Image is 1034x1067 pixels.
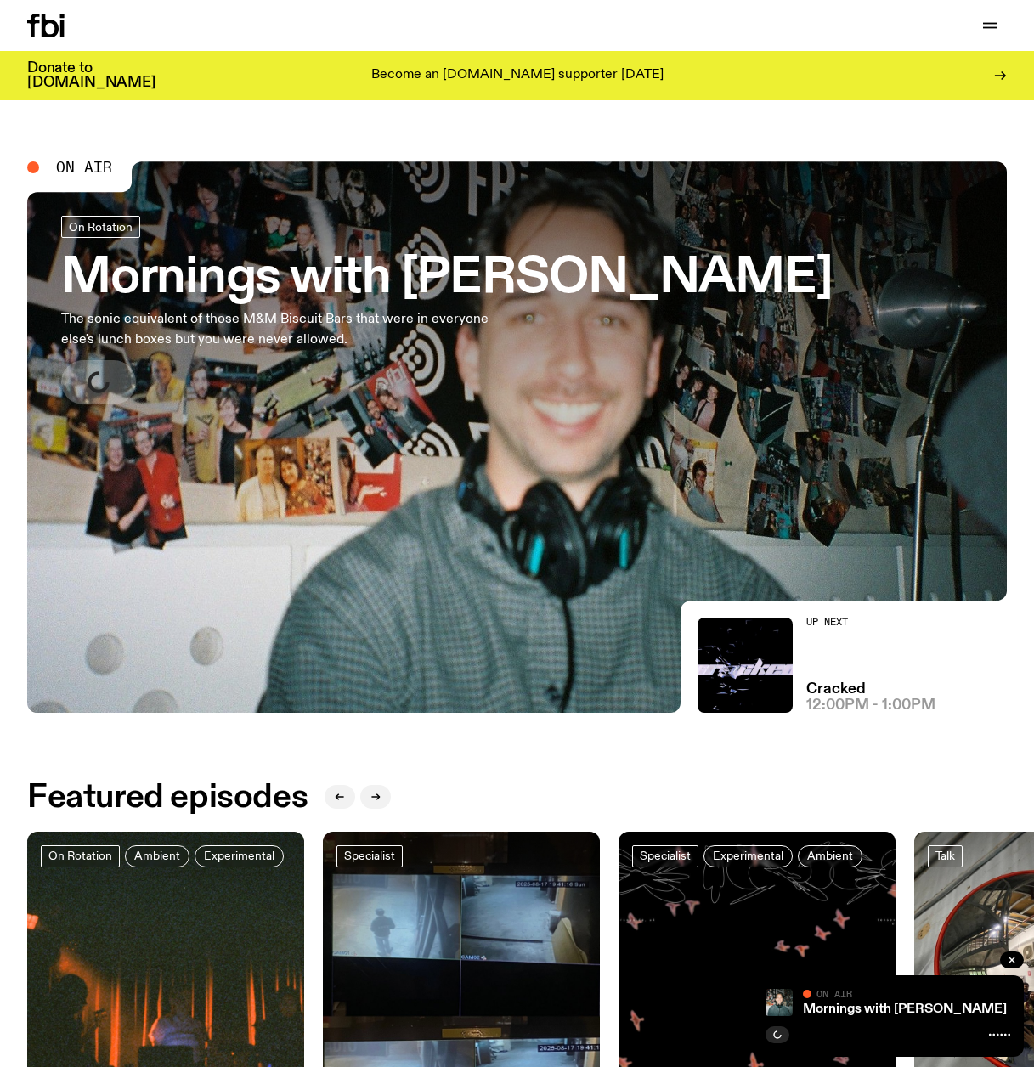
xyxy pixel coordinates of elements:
[632,845,698,867] a: Specialist
[806,682,866,697] a: Cracked
[27,61,155,90] h3: Donate to [DOMAIN_NAME]
[807,850,853,862] span: Ambient
[41,845,120,867] a: On Rotation
[69,221,133,234] span: On Rotation
[798,845,862,867] a: Ambient
[766,989,793,1016] img: Radio presenter Ben Hansen sits in front of a wall of photos and an fbi radio sign. Film photo. B...
[806,698,935,713] span: 12:00pm - 1:00pm
[27,161,1007,713] a: Radio presenter Ben Hansen sits in front of a wall of photos and an fbi radio sign. Film photo. B...
[134,850,180,862] span: Ambient
[195,845,284,867] a: Experimental
[61,309,496,350] p: The sonic equivalent of those M&M Biscuit Bars that were in everyone else's lunch boxes but you w...
[703,845,793,867] a: Experimental
[640,850,691,862] span: Specialist
[713,850,783,862] span: Experimental
[61,216,833,404] a: Mornings with [PERSON_NAME]The sonic equivalent of those M&M Biscuit Bars that were in everyone e...
[27,782,308,813] h2: Featured episodes
[698,618,793,713] img: Logo for Podcast Cracked. Black background, with white writing, with glass smashing graphics
[803,1002,1007,1016] a: Mornings with [PERSON_NAME]
[56,160,112,175] span: On Air
[816,988,852,999] span: On Air
[125,845,189,867] a: Ambient
[371,68,664,83] p: Become an [DOMAIN_NAME] supporter [DATE]
[61,255,833,302] h3: Mornings with [PERSON_NAME]
[204,850,274,862] span: Experimental
[806,618,935,627] h2: Up Next
[928,845,963,867] a: Talk
[935,850,955,862] span: Talk
[48,850,112,862] span: On Rotation
[336,845,403,867] a: Specialist
[61,216,140,238] a: On Rotation
[344,850,395,862] span: Specialist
